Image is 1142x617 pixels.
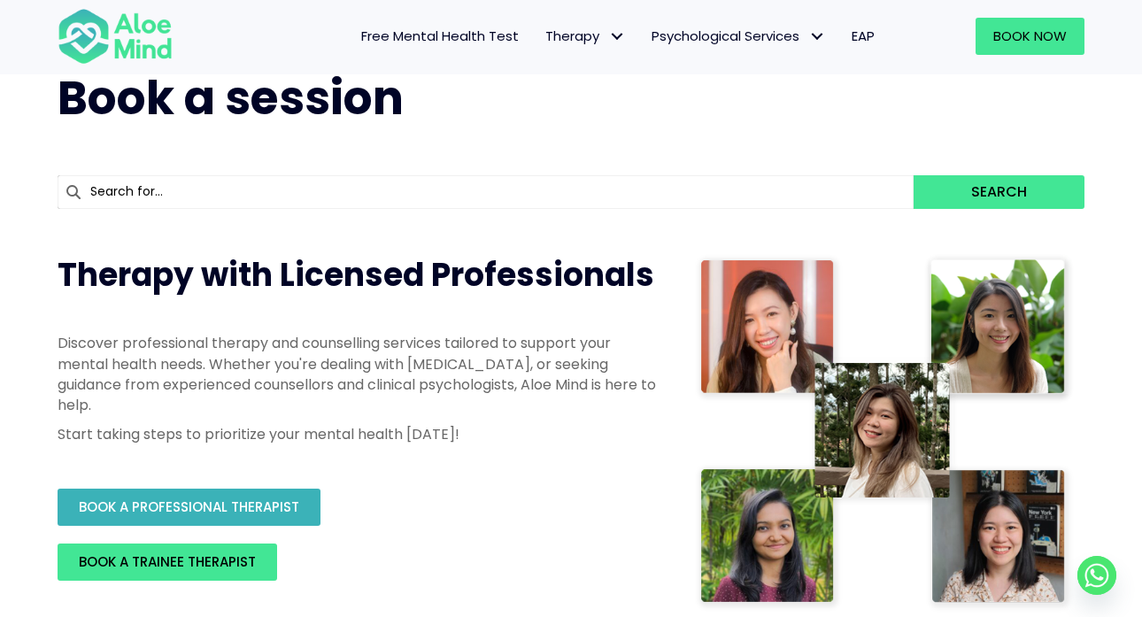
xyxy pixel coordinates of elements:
[58,544,277,581] a: BOOK A TRAINEE THERAPIST
[545,27,625,45] span: Therapy
[532,18,638,55] a: TherapyTherapy: submenu
[852,27,875,45] span: EAP
[361,27,519,45] span: Free Mental Health Test
[58,333,660,415] p: Discover professional therapy and counselling services tailored to support your mental health nee...
[196,18,888,55] nav: Menu
[58,424,660,444] p: Start taking steps to prioritize your mental health [DATE]!
[58,489,320,526] a: BOOK A PROFESSIONAL THERAPIST
[58,252,654,297] span: Therapy with Licensed Professionals
[652,27,825,45] span: Psychological Services
[58,66,404,130] span: Book a session
[695,253,1074,613] img: Therapist collage
[79,552,256,571] span: BOOK A TRAINEE THERAPIST
[58,175,914,209] input: Search for...
[993,27,1067,45] span: Book Now
[58,7,173,66] img: Aloe mind Logo
[976,18,1084,55] a: Book Now
[914,175,1084,209] button: Search
[838,18,888,55] a: EAP
[79,497,299,516] span: BOOK A PROFESSIONAL THERAPIST
[638,18,838,55] a: Psychological ServicesPsychological Services: submenu
[1077,556,1116,595] a: Whatsapp
[348,18,532,55] a: Free Mental Health Test
[804,24,829,50] span: Psychological Services: submenu
[604,24,629,50] span: Therapy: submenu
